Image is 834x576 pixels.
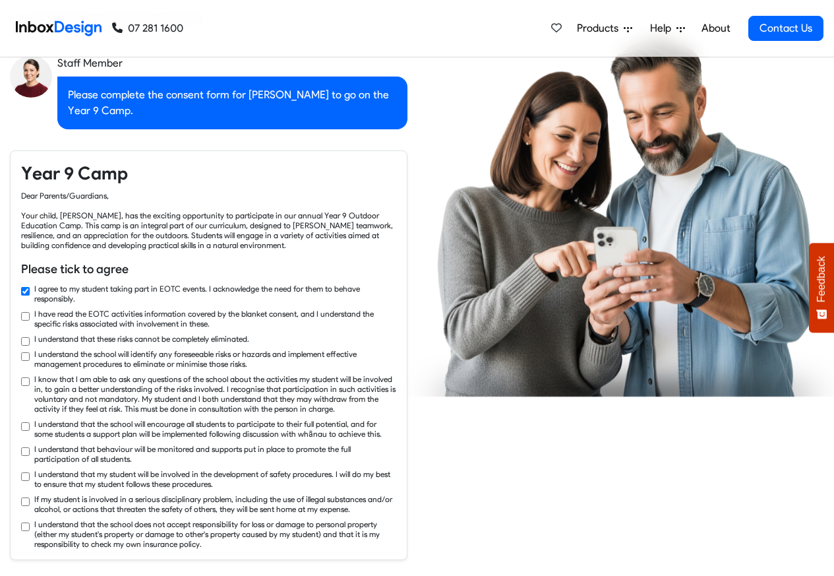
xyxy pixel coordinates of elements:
div: Staff Member [57,55,407,71]
label: I know that I am able to ask any questions of the school about the activities my student will be ... [34,374,396,414]
label: If my student is involved in a serious disciplinary problem, including the use of illegal substan... [34,494,396,514]
label: I understand that the school will encourage all students to participate to their full potential, ... [34,419,396,439]
button: Feedback - Show survey [809,243,834,333]
img: staff_avatar.png [10,55,52,98]
a: Contact Us [748,16,823,41]
label: I agree to my student taking part in EOTC events. I acknowledge the need for them to behave respo... [34,284,396,304]
span: Products [577,20,624,36]
label: I understand that my student will be involved in the development of safety procedures. I will do ... [34,469,396,489]
div: Dear Parents/Guardians, Your child, [PERSON_NAME], has the exciting opportunity to participate in... [21,191,396,250]
h6: Please tick to agree [21,261,396,278]
a: 07 281 1600 [112,20,183,36]
a: Help [645,15,690,42]
label: I understand the school will identify any foreseeable risks or hazards and implement effective ma... [34,349,396,369]
label: I understand that these risks cannot be completely eliminated. [34,334,249,344]
a: About [698,15,734,42]
div: Please complete the consent form for [PERSON_NAME] to go on the Year 9 Camp. [57,77,407,129]
label: I understand that behaviour will be monitored and supports put in place to promote the full parti... [34,444,396,464]
a: Products [572,15,638,42]
label: I have read the EOTC activities information covered by the blanket consent, and I understand the ... [34,309,396,329]
h4: Year 9 Camp [21,162,396,185]
span: Feedback [816,256,827,302]
span: Help [650,20,676,36]
label: I understand that the school does not accept responsibility for loss or damage to personal proper... [34,519,396,549]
